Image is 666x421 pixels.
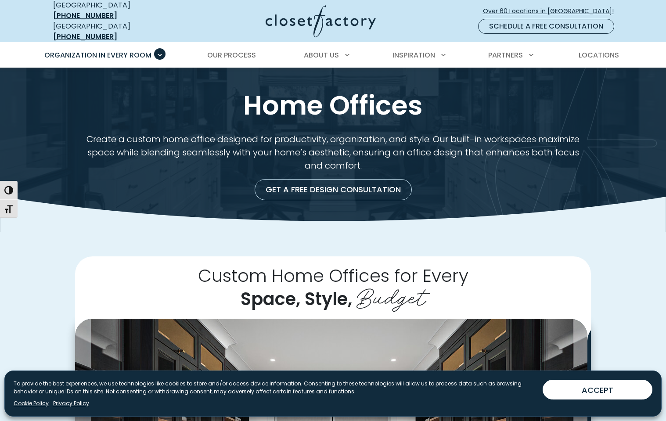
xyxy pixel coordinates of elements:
span: Locations [579,50,619,60]
span: Inspiration [392,50,435,60]
span: Space, Style, [241,287,352,311]
a: Schedule a Free Consultation [478,19,614,34]
p: To provide the best experiences, we use technologies like cookies to store and/or access device i... [14,380,536,396]
span: Organization in Every Room [44,50,151,60]
p: Create a custom home office designed for productivity, organization, and style. Our built-in work... [75,133,591,172]
span: Partners [488,50,523,60]
a: [PHONE_NUMBER] [53,11,117,21]
span: Over 60 Locations in [GEOGRAPHIC_DATA]! [483,7,621,16]
a: Get a Free Design Consultation [255,179,412,200]
span: Budget [356,277,426,313]
a: Over 60 Locations in [GEOGRAPHIC_DATA]! [482,4,621,19]
span: Our Process [207,50,256,60]
div: [GEOGRAPHIC_DATA] [53,21,180,42]
a: Privacy Policy [53,399,89,407]
button: ACCEPT [543,380,652,399]
a: [PHONE_NUMBER] [53,32,117,42]
span: Custom Home Offices for Every [198,263,468,288]
a: Cookie Policy [14,399,49,407]
h1: Home Offices [51,89,615,122]
nav: Primary Menu [38,43,628,68]
img: Closet Factory Logo [266,5,376,37]
span: About Us [304,50,339,60]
